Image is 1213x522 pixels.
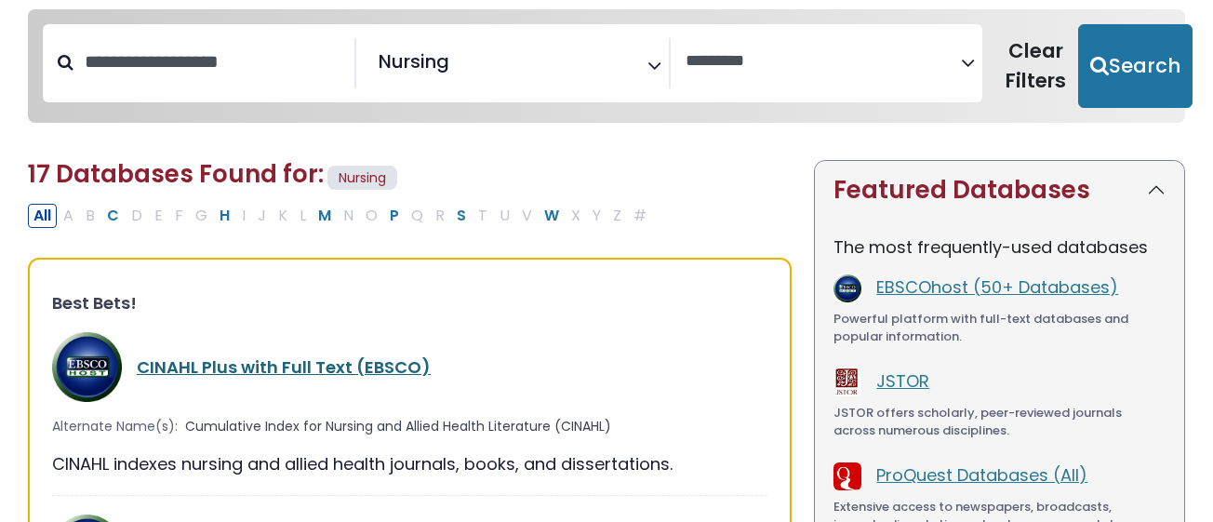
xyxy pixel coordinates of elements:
[28,204,57,228] button: All
[214,204,235,228] button: Filter Results H
[539,204,565,228] button: Filter Results W
[28,203,654,226] div: Alpha-list to filter by first letter of database name
[101,204,125,228] button: Filter Results C
[833,310,1166,346] div: Powerful platform with full-text databases and popular information.
[453,58,466,77] textarea: Search
[313,204,337,228] button: Filter Results M
[833,234,1166,260] p: The most frequently-used databases
[815,161,1184,220] button: Featured Databases
[686,52,961,72] textarea: Search
[876,275,1118,299] a: EBSCOhost (50+ Databases)
[73,47,354,77] input: Search database by title or keyword
[52,293,767,314] h3: Best Bets!
[384,204,405,228] button: Filter Results P
[993,24,1078,108] button: Clear Filters
[28,157,324,191] span: 17 Databases Found for:
[379,47,449,75] span: Nursing
[876,463,1087,487] a: ProQuest Databases (All)
[28,9,1185,123] nav: Search filters
[185,417,611,436] span: Cumulative Index for Nursing and Allied Health Literature (CINAHL)
[833,404,1166,440] div: JSTOR offers scholarly, peer-reviewed journals across numerous disciplines.
[137,355,431,379] a: CINAHL Plus with Full Text (EBSCO)
[327,166,397,191] span: Nursing
[371,47,449,75] li: Nursing
[876,369,929,393] a: JSTOR
[451,204,472,228] button: Filter Results S
[52,451,767,476] div: CINAHL indexes nursing and allied health journals, books, and dissertations.
[1078,24,1193,108] button: Submit for Search Results
[52,417,178,436] span: Alternate Name(s):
